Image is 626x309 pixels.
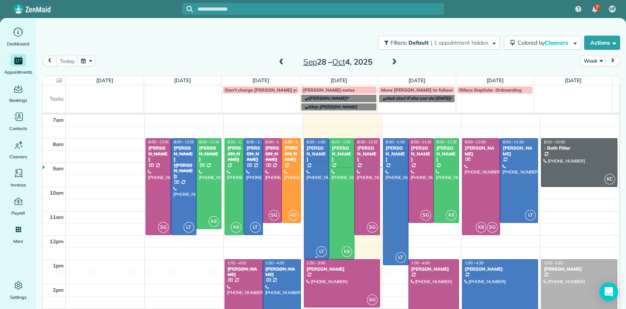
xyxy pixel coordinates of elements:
[465,139,486,145] span: 8:00 - 12:00
[584,36,620,50] button: Actions
[605,56,620,66] button: next
[56,56,78,66] button: today
[9,96,27,104] span: Bookings
[502,145,536,157] div: [PERSON_NAME]
[411,145,432,162] div: [PERSON_NAME]
[545,39,570,46] span: Cleaners
[303,57,317,67] span: Sep
[173,145,194,179] div: [PERSON_NAME] ([PERSON_NAME])
[3,82,33,104] a: Bookings
[96,77,113,83] a: [DATE]
[487,222,498,233] span: SG
[316,246,327,257] span: LT
[436,145,457,162] div: [PERSON_NAME]
[378,36,500,50] button: Filters: Default | 1 appointment hidden
[227,260,246,266] span: 1:00 - 4:00
[227,139,248,145] span: 8:00 - 12:00
[518,39,571,46] span: Colored by
[269,210,279,220] span: SG
[411,139,432,145] span: 8:00 - 11:30
[266,139,287,145] span: 8:00 - 11:30
[307,139,326,145] span: 8:00 - 1:00
[464,145,498,157] div: [PERSON_NAME]
[367,295,378,305] span: SG
[446,210,457,220] span: K8
[3,279,33,301] a: Settings
[525,210,536,220] span: LT
[357,145,378,162] div: [PERSON_NAME]
[9,153,27,161] span: Cleaners
[503,139,524,145] span: 8:00 - 11:30
[53,141,64,147] span: 8am
[42,56,57,66] button: prev
[50,238,64,244] span: 12pm
[4,68,32,76] span: Appointments
[148,139,169,145] span: 8:00 - 12:00
[331,145,352,162] div: [PERSON_NAME]
[610,6,615,12] span: ME
[487,77,504,83] a: [DATE]
[199,139,220,145] span: 8:00 - 11:45
[543,266,615,272] div: [PERSON_NAME]
[544,260,563,266] span: 1:00 - 4:30
[421,210,431,220] span: SG
[504,36,581,50] button: Colored byCleaners
[385,145,406,162] div: [PERSON_NAME]
[265,266,299,278] div: [PERSON_NAME]
[231,222,241,233] span: K8
[465,260,484,266] span: 1:00 - 4:30
[50,190,64,196] span: 10am
[309,104,357,110] span: Skip [PERSON_NAME]
[303,87,355,93] span: [PERSON_NAME]-notes
[476,222,486,233] span: K8
[411,260,430,266] span: 1:00 - 4:00
[53,287,64,293] span: 2pm
[306,145,327,162] div: [PERSON_NAME]
[565,77,582,83] a: [DATE]
[332,57,345,67] span: Oct
[436,139,457,145] span: 8:00 - 11:30
[459,87,522,93] span: Rifeca Baptiste- Onboarding
[342,246,352,257] span: K8
[543,145,615,151] div: - Bath Fitter
[3,54,33,76] a: Appointments
[408,77,425,83] a: [DATE]
[3,139,33,161] a: Cleaners
[227,266,260,278] div: [PERSON_NAME]
[289,58,387,66] h2: 28 – 4, 2025
[246,145,261,162] div: [PERSON_NAME]
[411,266,457,272] div: [PERSON_NAME]
[464,266,536,272] div: [PERSON_NAME]
[13,237,23,245] span: More
[332,139,351,145] span: 8:00 - 1:00
[387,95,470,101] span: Ask davi if she can do [DATE] Morning
[284,145,299,162] div: [PERSON_NAME]
[9,125,27,132] span: Contacts
[599,282,618,301] div: Open Intercom Messenger
[284,139,306,145] span: 8:00 - 11:30
[158,222,169,233] span: SG
[309,95,349,101] span: [PERSON_NAME]?
[367,222,378,233] span: SG
[199,145,219,162] div: [PERSON_NAME]
[374,36,500,50] a: Filters: Default | 1 appointment hidden
[174,139,195,145] span: 8:00 - 12:00
[288,210,299,220] span: AD
[50,214,64,220] span: 11am
[266,260,284,266] span: 1:00 - 4:00
[11,209,25,217] span: Payroll
[544,139,565,145] span: 8:00 - 10:00
[381,87,471,93] span: Move [PERSON_NAME] to following week
[225,87,300,93] span: Don't charge [PERSON_NAME] yet
[182,6,193,12] button: Focus search
[183,222,194,233] span: LT
[307,260,326,266] span: 1:00 - 3:00
[408,39,429,46] span: Default
[3,26,33,48] a: Dashboard
[53,262,64,269] span: 1pm
[3,110,33,132] a: Contacts
[246,139,268,145] span: 8:00 - 12:00
[580,56,606,66] button: Week
[265,145,280,162] div: [PERSON_NAME]
[3,195,33,217] a: Payroll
